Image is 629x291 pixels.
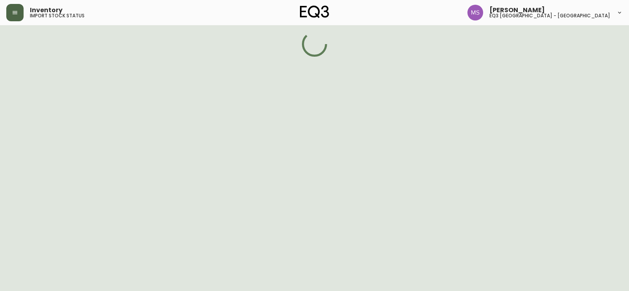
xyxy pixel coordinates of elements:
[489,7,545,13] span: [PERSON_NAME]
[300,6,329,18] img: logo
[30,7,63,13] span: Inventory
[467,5,483,20] img: 1b6e43211f6f3cc0b0729c9049b8e7af
[30,13,85,18] h5: import stock status
[489,13,610,18] h5: eq3 [GEOGRAPHIC_DATA] - [GEOGRAPHIC_DATA]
